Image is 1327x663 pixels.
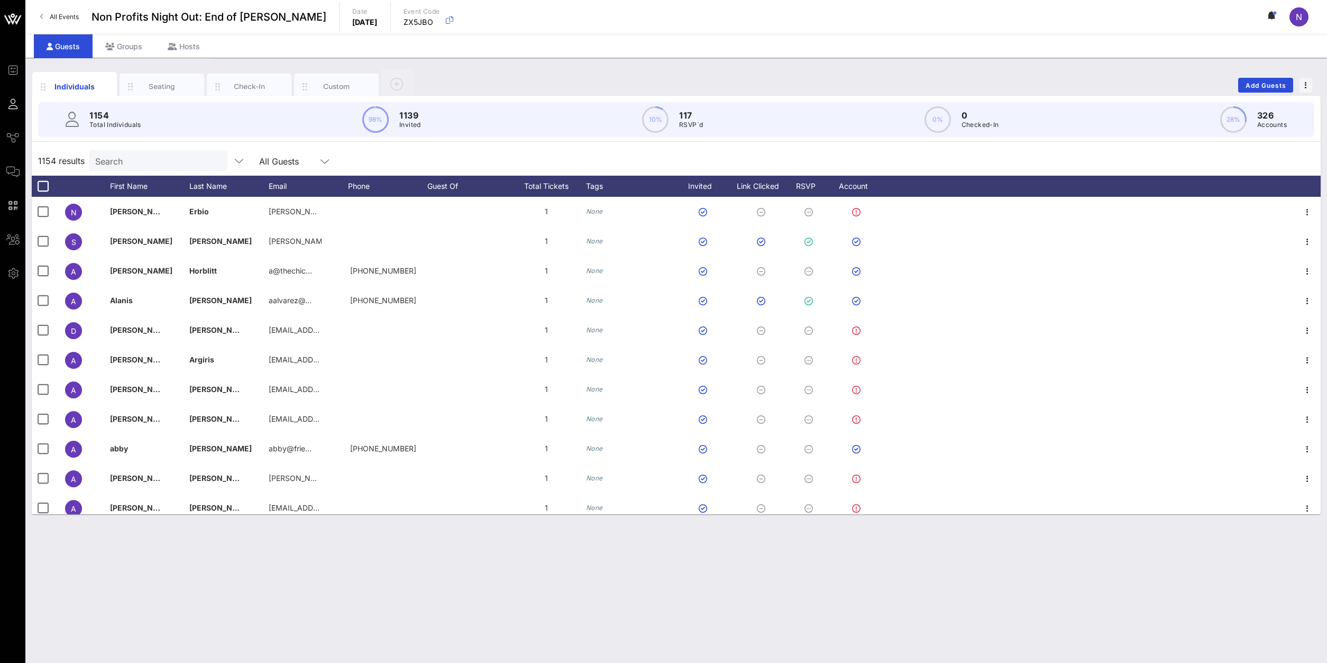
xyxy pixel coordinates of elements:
[586,267,603,275] i: None
[507,464,586,493] div: 1
[350,444,416,453] span: +15512650033
[1257,120,1287,130] p: Accounts
[507,375,586,404] div: 1
[189,385,252,394] span: [PERSON_NAME]
[253,150,337,171] div: All Guests
[962,120,999,130] p: Checked-In
[586,326,603,334] i: None
[110,176,189,197] div: First Name
[71,415,76,424] span: A
[1296,12,1302,22] span: N
[352,17,378,28] p: [DATE]
[404,6,440,17] p: Event Code
[110,325,172,334] span: [PERSON_NAME]
[350,296,416,305] span: +13472398794
[89,120,141,130] p: Total Individuals
[586,415,603,423] i: None
[71,475,76,484] span: A
[399,109,421,122] p: 1139
[962,109,999,122] p: 0
[507,315,586,345] div: 1
[110,296,133,305] span: Alanis
[259,157,299,166] div: All Guests
[586,176,676,197] div: Tags
[269,503,396,512] span: [EMAIL_ADDRESS][DOMAIN_NAME]
[269,325,396,334] span: [EMAIL_ADDRESS][DOMAIN_NAME]
[269,207,457,216] span: [PERSON_NAME][EMAIL_ADDRESS][DOMAIN_NAME]
[586,474,603,482] i: None
[71,297,76,306] span: A
[348,176,427,197] div: Phone
[189,474,252,483] span: [PERSON_NAME]
[269,414,396,423] span: [EMAIL_ADDRESS][DOMAIN_NAME]
[189,355,214,364] span: Argiris
[734,176,792,197] div: Link Clicked
[38,155,85,167] span: 1154 results
[507,176,586,197] div: Total Tickets
[51,81,98,92] div: Individuals
[71,356,76,365] span: A
[139,81,186,92] div: Seating
[269,385,396,394] span: [EMAIL_ADDRESS][DOMAIN_NAME]
[34,8,85,25] a: All Events
[71,386,76,395] span: A
[110,207,172,216] span: [PERSON_NAME]
[269,474,457,483] span: [PERSON_NAME][EMAIL_ADDRESS][DOMAIN_NAME]
[829,176,887,197] div: Account
[89,109,141,122] p: 1154
[71,267,76,276] span: A
[507,197,586,226] div: 1
[155,34,213,58] div: Hosts
[679,120,703,130] p: RSVP`d
[352,6,378,17] p: Date
[507,345,586,375] div: 1
[676,176,734,197] div: Invited
[269,286,312,315] p: aalvarez@…
[269,176,348,197] div: Email
[679,109,703,122] p: 117
[189,176,269,197] div: Last Name
[93,34,155,58] div: Groups
[189,266,217,275] span: Horblitt
[269,256,312,286] p: a@thechic…
[189,296,252,305] span: [PERSON_NAME]
[586,385,603,393] i: None
[507,493,586,523] div: 1
[71,208,77,217] span: N
[586,444,603,452] i: None
[507,434,586,464] div: 1
[189,414,252,423] span: [PERSON_NAME]
[226,81,273,92] div: Check-In
[350,266,416,275] span: +12035719228
[71,326,76,335] span: D
[507,404,586,434] div: 1
[189,325,252,334] span: [PERSON_NAME]
[1289,7,1308,26] div: N
[404,17,440,28] p: ZX5JBO
[71,238,76,247] span: S
[269,355,396,364] span: [EMAIL_ADDRESS][DOMAIN_NAME]
[586,207,603,215] i: None
[507,286,586,315] div: 1
[507,226,586,256] div: 1
[189,237,252,246] span: [PERSON_NAME]
[586,504,603,512] i: None
[586,237,603,245] i: None
[110,503,172,512] span: [PERSON_NAME]
[792,176,829,197] div: RSVP
[507,256,586,286] div: 1
[110,444,128,453] span: abby
[91,9,326,25] span: Non Profits Night Out: End of [PERSON_NAME]
[1257,109,1287,122] p: 326
[110,474,172,483] span: [PERSON_NAME]
[399,120,421,130] p: Invited
[34,34,93,58] div: Guests
[110,237,172,246] span: [PERSON_NAME]
[189,503,252,512] span: [PERSON_NAME]
[189,444,252,453] span: [PERSON_NAME]
[110,266,172,275] span: [PERSON_NAME]
[71,504,76,513] span: A
[110,385,172,394] span: [PERSON_NAME]
[269,434,312,464] p: abby@frie…
[269,226,322,256] p: [PERSON_NAME]…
